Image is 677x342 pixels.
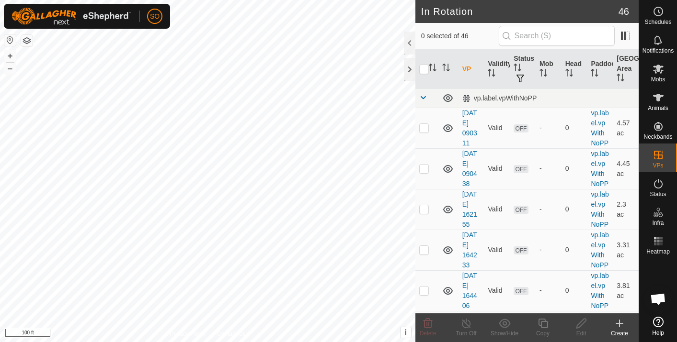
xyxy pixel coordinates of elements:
a: [DATE] 090311 [462,109,477,147]
td: Valid [484,270,510,311]
td: Valid [484,230,510,270]
p-sorticon: Activate to sort [565,70,573,78]
button: – [4,63,16,74]
td: Valid [484,189,510,230]
span: 46 [619,4,629,19]
span: Status [650,191,666,197]
td: 4.57 ac [613,108,639,148]
div: Turn Off [447,329,485,338]
p-sorticon: Activate to sort [429,65,436,73]
td: 0 [562,230,587,270]
p-sorticon: Activate to sort [514,65,521,73]
a: [DATE] 162155 [462,190,477,228]
p-sorticon: Activate to sort [617,75,624,83]
a: vp.label.vpWithNoPP [591,272,608,309]
input: Search (S) [499,26,615,46]
span: VPs [653,163,663,168]
th: [GEOGRAPHIC_DATA] Area [613,50,639,89]
button: Map Layers [21,35,33,46]
div: - [539,286,558,296]
span: Heatmap [646,249,670,254]
span: SO [150,11,160,22]
span: Mobs [651,77,665,82]
td: 4.45 ac [613,148,639,189]
p-sorticon: Activate to sort [591,70,598,78]
button: Reset Map [4,34,16,46]
span: OFF [514,165,528,173]
td: 0 [562,189,587,230]
span: OFF [514,124,528,132]
p-sorticon: Activate to sort [488,70,495,78]
td: 3.31 ac [613,230,639,270]
div: - [539,123,558,133]
button: + [4,50,16,62]
div: Edit [562,329,600,338]
th: Head [562,50,587,89]
h2: In Rotation [421,6,619,17]
a: [DATE] 164406 [462,272,477,309]
td: 0 [562,148,587,189]
p-sorticon: Activate to sort [442,65,450,73]
span: Infra [652,220,664,226]
td: Valid [484,108,510,148]
div: vp.label.vpWithNoPP [462,94,537,102]
span: 0 selected of 46 [421,31,499,41]
div: - [539,245,558,255]
div: Create [600,329,639,338]
span: OFF [514,287,528,295]
div: - [539,164,558,174]
th: VP [459,50,484,89]
a: Privacy Policy [170,330,206,338]
td: 0 [562,108,587,148]
a: Help [639,313,677,340]
span: Animals [648,105,668,111]
a: [DATE] 090438 [462,150,477,188]
span: Delete [420,330,436,337]
span: Neckbands [643,134,672,140]
span: Schedules [644,19,671,25]
p-sorticon: Activate to sort [539,70,547,78]
div: - [539,204,558,214]
td: 2.3 ac [613,189,639,230]
span: Help [652,330,664,336]
span: Notifications [643,48,674,54]
button: i [401,327,411,338]
a: vp.label.vpWithNoPP [591,109,608,147]
td: Valid [484,148,510,189]
div: Open chat [644,285,673,313]
a: vp.label.vpWithNoPP [591,231,608,269]
a: vp.label.vpWithNoPP [591,150,608,188]
a: [DATE] 164233 [462,231,477,269]
td: 3.81 ac [613,270,639,311]
div: Copy [524,329,562,338]
th: Mob [536,50,562,89]
th: Status [510,50,536,89]
span: OFF [514,206,528,214]
th: Validity [484,50,510,89]
th: Paddock [587,50,613,89]
img: Gallagher Logo [11,8,131,25]
a: Contact Us [217,330,245,338]
a: vp.label.vpWithNoPP [591,190,608,228]
span: i [404,328,406,336]
td: 0 [562,270,587,311]
div: Show/Hide [485,329,524,338]
span: OFF [514,246,528,254]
